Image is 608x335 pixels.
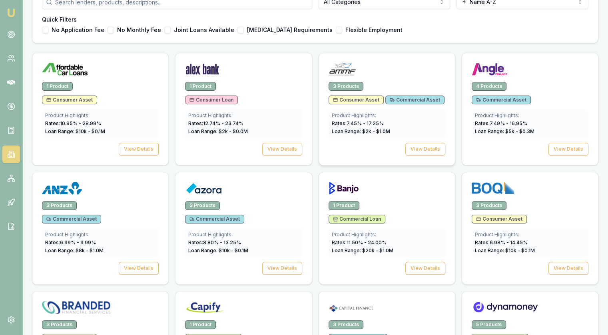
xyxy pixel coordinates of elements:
button: View Details [119,143,159,156]
img: BOQ Finance logo [472,182,514,195]
div: 3 Products [472,201,506,210]
span: Loan Range: $ 10 k - $ 0.1 M [188,247,248,253]
button: View Details [262,262,302,275]
span: Rates: 7.49 % - 16.95 % [475,120,527,126]
button: View Details [405,143,445,156]
span: Commercial Asset [189,216,240,222]
div: 3 Products [42,320,77,329]
div: 4 Products [472,82,506,91]
div: 3 Products [42,201,77,210]
a: ANZ logo3 ProductsCommercial AssetProduct Highlights:Rates:6.99% - 9.99%Loan Range: $8k - $1.0MVi... [32,172,169,285]
img: Azora logo [185,182,222,195]
span: Consumer Asset [46,97,93,103]
img: Banjo logo [329,182,359,195]
img: ANZ logo [42,182,82,195]
label: Flexible Employment [345,27,403,33]
span: Commercial Asset [390,97,440,103]
button: View Details [262,143,302,156]
span: Consumer Asset [476,216,522,222]
label: No Monthly Fee [117,27,161,33]
span: Commercial Asset [46,216,97,222]
div: Product Highlights: [475,231,585,238]
img: AMMF logo [329,63,356,76]
span: Loan Range: $ 8 k - $ 1.0 M [45,247,104,253]
div: Product Highlights: [332,112,442,119]
span: Commercial Asset [476,97,526,103]
button: View Details [548,262,588,275]
div: 1 Product [185,320,216,329]
button: View Details [405,262,445,275]
span: Rates: 12.74 % - 23.74 % [188,120,243,126]
span: Loan Range: $ 10 k - $ 0.1 M [45,128,105,134]
button: View Details [548,143,588,156]
span: Consumer Loan [189,97,233,103]
span: Rates: 6.99 % - 9.99 % [45,239,96,245]
div: 3 Products [329,82,363,91]
span: Loan Range: $ 2 k - $ 0.0 M [188,128,248,134]
div: Product Highlights: [332,231,442,238]
span: Loan Range: $ 10 k - $ 0.1 M [475,247,535,253]
img: Capify logo [185,301,225,314]
span: Loan Range: $ 20 k - $ 1.0 M [332,247,393,253]
div: Product Highlights: [188,112,299,119]
a: BOQ Finance logo3 ProductsConsumer AssetProduct Highlights:Rates:6.98% - 14.45%Loan Range: $10k -... [462,172,598,285]
img: Branded Financial Services logo [42,301,110,314]
span: Rates: 8.80 % - 13.25 % [188,239,241,245]
div: Product Highlights: [45,231,155,238]
div: 5 Products [472,320,506,329]
a: AMMF logo3 ProductsConsumer AssetCommercial AssetProduct Highlights:Rates:7.45% - 17.25%Loan Rang... [319,53,455,166]
button: View Details [119,262,159,275]
span: Rates: 6.98 % - 14.45 % [475,239,528,245]
div: 3 Products [185,201,220,210]
div: Product Highlights: [45,112,155,119]
span: Loan Range: $ 2 k - $ 1.0 M [332,128,390,134]
div: 1 Product [42,82,73,91]
span: Consumer Asset [333,97,379,103]
img: Dynamoney logo [472,301,539,314]
img: Capital Finance logo [329,301,374,314]
span: Rates: 10.95 % - 28.99 % [45,120,101,126]
div: 3 Products [329,320,363,329]
img: Angle Finance logo [472,63,508,76]
label: No Application Fee [52,27,104,33]
label: Joint Loans Available [174,27,234,33]
a: Azora logo3 ProductsCommercial AssetProduct Highlights:Rates:8.80% - 13.25%Loan Range: $10k - $0.... [175,172,312,285]
span: Loan Range: $ 5 k - $ 0.3 M [475,128,534,134]
div: 1 Product [185,82,216,91]
a: Alex Bank logo1 ProductConsumer LoanProduct Highlights:Rates:12.74% - 23.74%Loan Range: $2k - $0.... [175,53,312,166]
span: Commercial Loan [333,216,381,222]
label: [MEDICAL_DATA] Requirements [247,27,333,33]
a: Angle Finance logo4 ProductsCommercial AssetProduct Highlights:Rates:7.49% - 16.95%Loan Range: $5... [462,53,598,166]
img: emu-icon-u.png [6,8,16,18]
div: Product Highlights: [475,112,585,119]
div: Product Highlights: [188,231,299,238]
a: Banjo logo1 ProductCommercial LoanProduct Highlights:Rates:11.50% - 24.00%Loan Range: $20k - $1.0... [319,172,455,285]
span: Rates: 7.45 % - 17.25 % [332,120,384,126]
span: Rates: 11.50 % - 24.00 % [332,239,387,245]
div: 1 Product [329,201,359,210]
a: Affordable Car Loans logo1 ProductConsumer AssetProduct Highlights:Rates:10.95% - 28.99%Loan Rang... [32,53,169,166]
img: Affordable Car Loans logo [42,63,88,76]
img: Alex Bank logo [185,63,219,76]
h4: Quick Filters [42,16,588,24]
